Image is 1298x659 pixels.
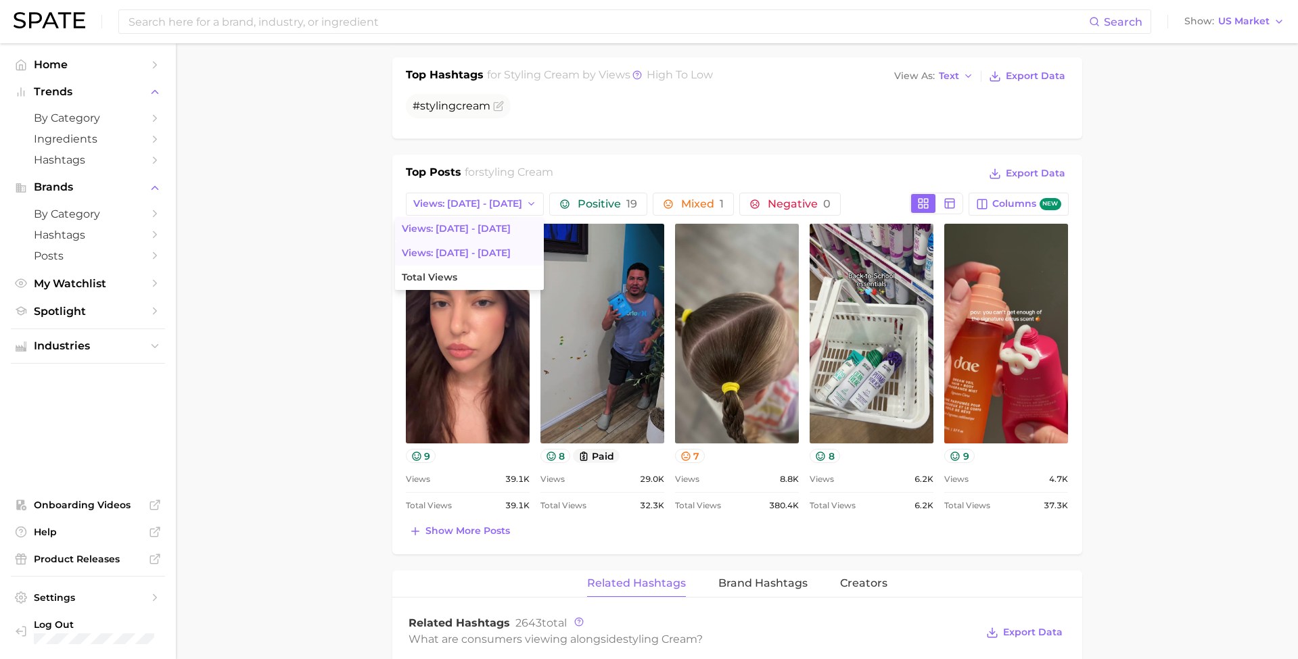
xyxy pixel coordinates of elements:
[11,177,165,197] button: Brands
[914,471,933,487] span: 6.2k
[11,273,165,294] a: My Watchlist
[1184,18,1214,25] span: Show
[505,471,530,487] span: 39.1k
[395,217,544,290] ul: Views: [DATE] - [DATE]
[626,197,637,210] span: 19
[769,497,799,514] span: 380.4k
[1181,13,1288,30] button: ShowUS Market
[11,614,165,648] a: Log out. Currently logged in with e-mail abbyg@demertbrands.com.
[413,198,522,210] span: Views: [DATE] - [DATE]
[944,497,990,514] span: Total Views
[11,128,165,149] a: Ingredients
[540,471,565,487] span: Views
[34,618,154,631] span: Log Out
[969,193,1068,216] button: Columnsnew
[810,497,856,514] span: Total Views
[406,497,452,514] span: Total Views
[406,522,513,541] button: Show more posts
[34,228,142,241] span: Hashtags
[640,471,664,487] span: 29.0k
[406,67,484,86] h1: Top Hashtags
[780,471,799,487] span: 8.8k
[983,623,1065,642] button: Export Data
[986,164,1068,183] button: Export Data
[1049,471,1068,487] span: 4.7k
[914,497,933,514] span: 6.2k
[1003,627,1063,638] span: Export Data
[718,577,808,589] span: Brand Hashtags
[406,193,544,216] button: Views: [DATE] - [DATE]
[640,497,664,514] span: 32.3k
[409,616,510,629] span: Related Hashtags
[34,591,142,604] span: Settings
[127,10,1089,33] input: Search here for a brand, industry, or ingredient
[11,203,165,224] a: by Category
[34,526,142,538] span: Help
[409,630,977,648] div: What are consumers viewing alongside ?
[810,449,840,463] button: 8
[402,272,457,283] span: Total Views
[675,497,721,514] span: Total Views
[406,164,461,185] h1: Top Posts
[768,199,831,210] span: Negative
[11,495,165,515] a: Onboarding Videos
[34,86,142,98] span: Trends
[675,449,705,463] button: 7
[34,305,142,318] span: Spotlight
[810,471,834,487] span: Views
[11,336,165,356] button: Industries
[34,249,142,262] span: Posts
[406,471,430,487] span: Views
[623,633,697,645] span: styling cream
[11,149,165,170] a: Hashtags
[14,12,85,28] img: SPATE
[1218,18,1270,25] span: US Market
[675,471,699,487] span: Views
[11,224,165,245] a: Hashtags
[465,164,553,185] h2: for
[992,198,1061,211] span: Columns
[479,166,553,178] span: styling cream
[11,301,165,322] a: Spotlight
[456,99,490,112] span: cream
[540,449,571,463] button: 8
[34,277,142,290] span: My Watchlist
[493,101,504,112] button: Flag as miscategorized or irrelevant
[505,497,530,514] span: 39.1k
[891,68,977,85] button: View AsText
[487,67,713,86] h2: for by Views
[540,497,586,514] span: Total Views
[939,72,959,80] span: Text
[578,199,637,210] span: Positive
[11,522,165,542] a: Help
[1006,70,1065,82] span: Export Data
[1104,16,1142,28] span: Search
[720,197,724,210] span: 1
[944,449,975,463] button: 9
[413,99,490,112] span: #
[11,107,165,128] a: by Category
[402,223,511,235] span: Views: [DATE] - [DATE]
[1044,497,1068,514] span: 37.3k
[647,68,713,81] span: high to low
[34,132,142,145] span: Ingredients
[34,499,142,511] span: Onboarding Videos
[504,68,580,81] span: styling cream
[420,99,456,112] span: styling
[1040,198,1061,211] span: new
[406,449,436,463] button: 9
[11,549,165,569] a: Product Releases
[1006,168,1065,179] span: Export Data
[11,54,165,75] a: Home
[515,616,567,629] span: total
[11,245,165,266] a: Posts
[34,112,142,124] span: by Category
[681,199,724,210] span: Mixed
[402,247,511,259] span: Views: [DATE] - [DATE]
[34,153,142,166] span: Hashtags
[986,67,1068,86] button: Export Data
[34,340,142,352] span: Industries
[34,58,142,71] span: Home
[11,587,165,608] a: Settings
[34,553,142,565] span: Product Releases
